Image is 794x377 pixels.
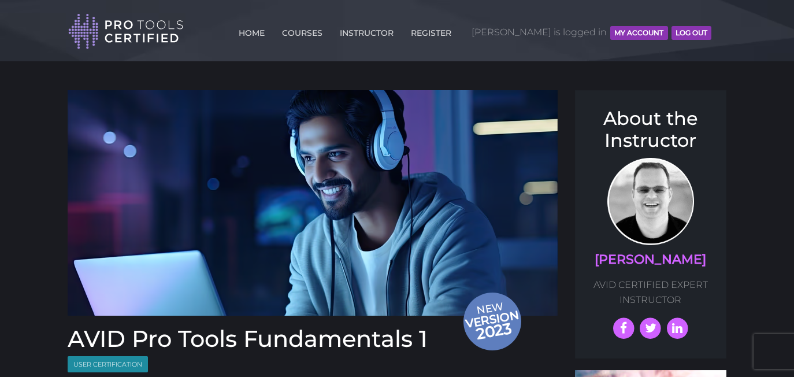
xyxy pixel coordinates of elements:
span: 2023 [464,317,524,345]
button: Log Out [671,26,711,40]
p: AVID CERTIFIED EXPERT INSTRUCTOR [587,278,715,307]
span: New [463,300,524,345]
h3: About the Instructor [587,108,715,152]
img: Pro tools certified Fundamentals 1 Course cover [68,90,558,316]
a: Newversion 2023 [68,90,558,316]
img: Pro Tools Certified Logo [68,13,184,50]
button: MY ACCOUNT [610,26,667,40]
span: [PERSON_NAME] is logged in [472,15,711,50]
a: INSTRUCTOR [337,21,396,40]
span: User Certification [68,356,148,373]
a: REGISTER [408,21,454,40]
img: AVID Expert Instructor, Professor Scott Beckett profile photo [607,158,694,245]
span: version [463,311,521,327]
a: [PERSON_NAME] [595,252,706,267]
h1: AVID Pro Tools Fundamentals 1 [68,327,558,350]
a: HOME [236,21,268,40]
a: COURSES [279,21,325,40]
